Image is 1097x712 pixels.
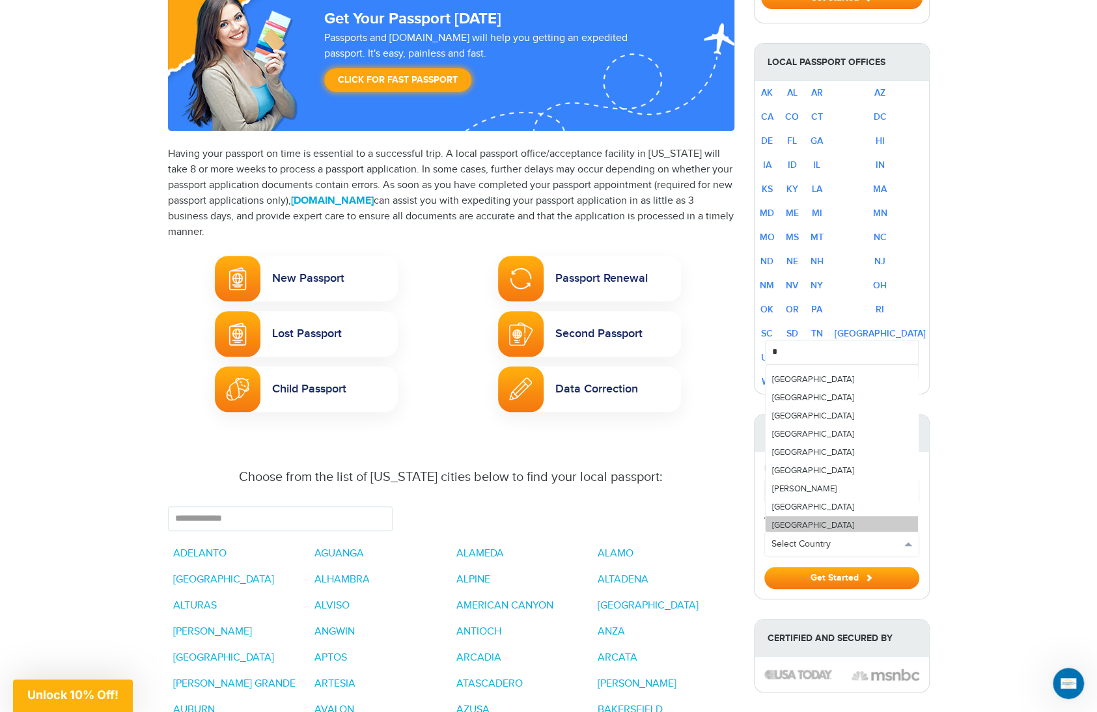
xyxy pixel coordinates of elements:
[215,256,398,301] a: New PassportNew Passport
[314,573,370,586] a: ALHAMBRA
[772,392,854,403] span: [GEOGRAPHIC_DATA]
[786,280,798,291] a: NV
[456,573,490,586] a: ALPINE
[811,135,823,146] a: GA
[772,447,854,458] span: [GEOGRAPHIC_DATA]
[215,311,398,357] a: Lost PassportLost Passport
[772,429,854,439] span: [GEOGRAPHIC_DATA]
[761,328,773,339] a: SC
[761,135,773,146] a: DE
[173,573,274,586] a: [GEOGRAPHIC_DATA]
[598,599,699,612] a: [GEOGRAPHIC_DATA]
[760,208,774,219] a: MD
[456,599,553,612] a: AMERICAN CANYON
[763,159,771,171] a: IA
[173,599,217,612] a: ALTURAS
[787,87,798,98] a: AL
[598,625,625,638] a: ANZA
[764,567,919,589] button: Get Started
[498,311,681,357] a: Second PassportSecond Passport
[764,461,828,475] label: I'm a citizen of:
[772,465,854,476] span: [GEOGRAPHIC_DATA]
[13,679,133,712] div: Unlock 10% Off!
[27,688,118,702] span: Unlock 10% Off!
[498,256,681,301] a: Passport RenewalPassport Renewal
[811,256,824,267] a: NH
[876,135,885,146] a: HI
[772,411,854,421] span: [GEOGRAPHIC_DATA]
[319,31,674,98] div: Passports and [DOMAIN_NAME] will help you getting an expedited passport. It's easy, painless and ...
[772,374,854,385] span: [GEOGRAPHIC_DATA]
[755,415,929,452] strong: Expedited Visas
[874,232,887,243] a: NC
[291,195,374,207] a: [DOMAIN_NAME]
[456,651,501,664] a: ARCADIA
[764,514,816,528] label: Traveling to:
[173,651,274,664] a: [GEOGRAPHIC_DATA]
[229,267,247,290] img: New Passport
[811,304,822,315] a: PA
[178,467,725,487] div: Choose from the list of [US_STATE] cities below to find your local passport:
[812,184,822,195] a: LA
[173,625,252,638] a: [PERSON_NAME]
[874,256,885,267] a: NJ
[765,532,919,556] button: Select Country
[761,87,773,98] a: AK
[598,651,637,664] a: ARCATA
[874,111,887,122] a: DC
[226,377,249,401] img: Child Passport
[811,87,823,98] a: AR
[324,9,501,28] strong: Get Your Passport [DATE]
[811,328,823,339] a: TN
[785,111,799,122] a: CO
[764,670,832,679] img: image description
[772,484,837,494] span: [PERSON_NAME]
[762,184,773,195] a: KS
[314,547,364,560] a: AGUANGA
[456,678,523,690] a: ATASCADERO
[229,322,247,346] img: Lost Passport
[456,625,501,638] a: ANTIOCH
[755,44,929,81] strong: Local Passport Offices
[772,502,854,512] span: [GEOGRAPHIC_DATA]
[755,620,929,657] strong: Certified and Secured by
[873,280,887,291] a: OH
[324,68,471,92] a: Click for Fast Passport
[788,159,797,171] a: ID
[168,146,734,240] p: Having your passport on time is essential to a successful trip. A local passport office/acceptanc...
[760,256,773,267] a: ND
[812,208,822,219] a: MI
[761,111,773,122] a: CA
[215,366,398,412] a: Child PassportChild Passport
[314,651,347,664] a: APTOS
[786,328,798,339] a: SD
[498,366,681,412] a: Passport Name ChangeData Correction
[760,280,774,291] a: NM
[786,256,798,267] a: NE
[772,520,854,530] span: [GEOGRAPHIC_DATA]
[1053,668,1084,699] iframe: Intercom live chat
[314,625,355,638] a: ANGWIN
[173,678,296,690] a: [PERSON_NAME] GRANDE
[314,599,350,612] a: ALVISO
[509,377,532,400] img: Passport Name Change
[173,547,227,560] a: ADELANTO
[786,232,799,243] a: MS
[456,547,504,560] a: ALAMEDA
[813,159,820,171] a: IL
[314,678,355,690] a: ARTESIA
[787,135,797,146] a: FL
[771,538,900,551] span: Select Country
[509,322,533,346] img: Second Passport
[876,159,885,171] a: IN
[786,208,799,219] a: ME
[811,280,823,291] a: NY
[762,376,773,387] a: WI
[873,208,887,219] a: MN
[786,304,799,315] a: OR
[761,352,773,363] a: UT
[598,547,633,560] a: ALAMO
[509,267,533,290] img: Passport Renewal
[874,87,885,98] a: AZ
[873,184,887,195] a: MA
